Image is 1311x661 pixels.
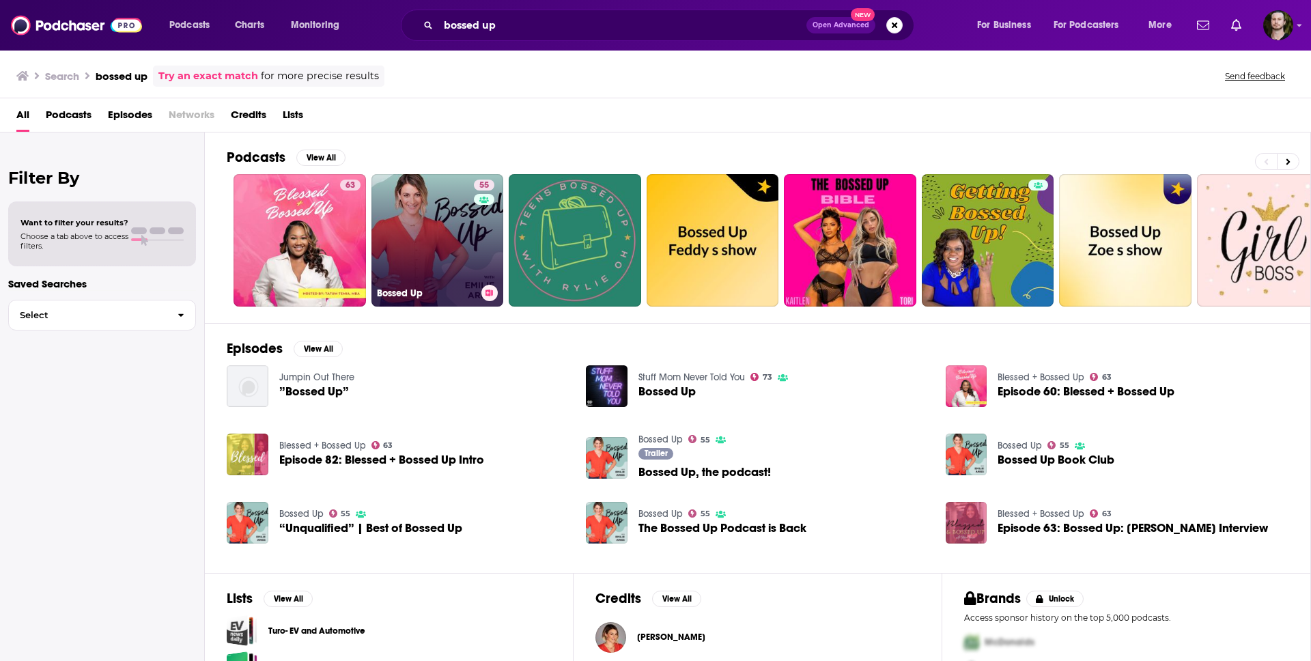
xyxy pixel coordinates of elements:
a: Episode 82: Blessed + Bossed Up Intro [279,454,484,466]
a: Bossed Up Book Club [998,454,1114,466]
img: Bossed Up, the podcast! [586,437,628,479]
a: Jumpin Out There [279,371,354,383]
a: Podcasts [46,104,91,132]
a: Bossed Up [998,440,1042,451]
button: Send feedback [1221,70,1289,82]
img: Episode 60: Blessed + Bossed Up [946,365,987,407]
span: Charts [235,16,264,35]
a: PodcastsView All [227,149,346,166]
span: Trailer [645,449,668,458]
span: Open Advanced [813,22,869,29]
img: Episode 63: Bossed Up: Tressa Azarel Interview [946,502,987,544]
a: 63 [234,174,366,307]
span: 55 [701,511,710,517]
a: Charts [226,14,272,36]
h2: Filter By [8,168,196,188]
a: “Unqualified” | Best of Bossed Up [227,502,268,544]
a: Turo- EV and Automotive [227,615,257,646]
a: 63 [1090,373,1112,381]
a: 55 [688,509,710,518]
span: 55 [479,179,489,193]
span: ”Bossed Up” [279,386,349,397]
a: EpisodesView All [227,340,343,357]
button: Select [8,300,196,330]
img: The Bossed Up Podcast is Back [586,502,628,544]
img: Episode 82: Blessed + Bossed Up Intro [227,434,268,475]
a: 63 [371,441,393,449]
a: 55Bossed Up [371,174,504,307]
span: New [851,8,875,21]
button: open menu [1045,14,1139,36]
span: 63 [383,442,393,449]
a: Episodes [108,104,152,132]
a: Show notifications dropdown [1192,14,1215,37]
p: Saved Searches [8,277,196,290]
img: Bossed Up [586,365,628,407]
h2: Podcasts [227,149,285,166]
a: Episode 63: Bossed Up: Tressa Azarel Interview [998,522,1268,534]
a: Stuff Mom Never Told You [638,371,745,383]
a: Lists [283,104,303,132]
span: Networks [169,104,214,132]
a: Show notifications dropdown [1226,14,1247,37]
a: Try an exact match [158,68,258,84]
a: CreditsView All [595,590,701,607]
span: More [1148,16,1172,35]
img: User Profile [1263,10,1293,40]
p: Access sponsor history on the top 5,000 podcasts. [964,613,1288,623]
button: View All [264,591,313,607]
a: Turo- EV and Automotive [268,623,365,638]
a: 55 [474,180,494,191]
span: Logged in as OutlierAudio [1263,10,1293,40]
span: For Business [977,16,1031,35]
a: Bossed Up [638,386,696,397]
span: 63 [1102,511,1112,517]
a: 73 [750,373,772,381]
span: 73 [763,374,772,380]
a: Bossed Up [279,508,324,520]
button: View All [294,341,343,357]
a: Blessed + Bossed Up [279,440,366,451]
button: open menu [160,14,227,36]
span: 55 [341,511,350,517]
span: [PERSON_NAME] [637,632,705,643]
a: Bossed Up [638,434,683,445]
a: Bossed Up, the podcast! [638,466,771,478]
a: Emilie Aries [637,632,705,643]
span: Episode 63: Bossed Up: [PERSON_NAME] Interview [998,522,1268,534]
span: Podcasts [169,16,210,35]
h2: Credits [595,590,641,607]
span: All [16,104,29,132]
a: 63 [1090,509,1112,518]
a: ”Bossed Up” [227,365,268,407]
span: Credits [231,104,266,132]
img: Bossed Up Book Club [946,434,987,475]
h2: Lists [227,590,253,607]
span: 63 [346,179,355,193]
a: “Unqualified” | Best of Bossed Up [279,522,462,534]
a: Episode 60: Blessed + Bossed Up [998,386,1174,397]
span: Choose a tab above to access filters. [20,231,128,251]
img: Podchaser - Follow, Share and Rate Podcasts [11,12,142,38]
a: 55 [1047,441,1069,449]
div: Search podcasts, credits, & more... [414,10,927,41]
h2: Episodes [227,340,283,357]
a: ListsView All [227,590,313,607]
button: Emilie AriesEmilie Aries [595,615,920,659]
input: Search podcasts, credits, & more... [438,14,806,36]
span: for more precise results [261,68,379,84]
img: Emilie Aries [595,622,626,653]
span: Select [9,311,167,320]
